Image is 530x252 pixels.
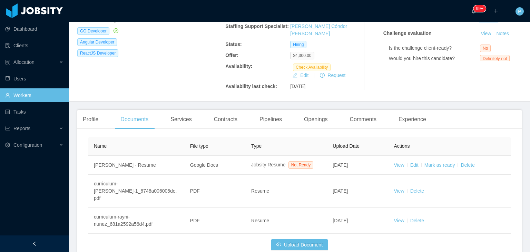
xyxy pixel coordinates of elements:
[225,52,238,58] b: Offer:
[394,188,404,194] a: View
[410,218,424,223] a: Delete
[114,28,118,33] i: icon: check-circle
[333,218,348,223] span: [DATE]
[94,143,107,149] span: Name
[185,208,246,234] td: PDF
[290,52,314,59] span: $4,300.00
[251,162,286,167] span: Jobsity Resume
[77,27,109,35] span: GO Developer
[88,156,185,175] td: [PERSON_NAME] - Resume
[389,45,480,52] div: Is the challenge client-ready?
[185,156,246,175] td: Google Docs
[493,30,512,38] button: Notes
[290,41,306,48] span: Hiring
[493,9,498,13] i: icon: plus
[393,110,432,129] div: Experience
[112,28,118,33] a: icon: check-circle
[480,45,491,52] span: No
[225,64,252,69] b: Availability:
[461,162,474,168] a: Delete
[410,188,424,194] a: Delete
[5,72,63,86] a: icon: robotUsers
[394,218,404,223] a: View
[290,23,347,36] a: [PERSON_NAME] Cóndor [PERSON_NAME]
[290,71,311,79] button: icon: editEdit
[5,60,10,65] i: icon: solution
[77,38,117,46] span: Angular Developer
[410,162,419,168] a: Edit
[389,55,480,62] div: Would you hire this candidate?
[383,30,432,36] strong: Challenge evaluation
[288,161,314,169] span: Not Ready
[344,110,382,129] div: Comments
[254,110,287,129] div: Pipelines
[290,84,305,89] span: [DATE]
[13,126,30,131] span: Reports
[333,162,348,168] span: [DATE]
[13,59,35,65] span: Allocation
[13,142,42,148] span: Configuration
[5,88,63,102] a: icon: userWorkers
[298,110,333,129] div: Openings
[271,239,328,250] button: icon: cloud-uploadUpload Document
[480,55,510,62] span: Definitely-not
[190,143,208,149] span: File type
[5,22,63,36] a: icon: pie-chartDashboard
[5,126,10,131] i: icon: line-chart
[225,41,242,47] b: Status:
[115,110,154,129] div: Documents
[165,110,197,129] div: Services
[424,162,455,168] a: Mark as ready
[394,162,404,168] a: View
[333,143,360,149] span: Upload Date
[251,218,269,223] span: Resume
[225,23,289,29] b: Staffing Support Specialist:
[394,143,410,149] span: Actions
[317,71,348,79] button: icon: exclamation-circleRequest
[77,110,104,129] div: Profile
[333,188,348,194] span: [DATE]
[518,7,521,16] span: P
[225,84,277,89] b: Availability last check:
[251,143,262,149] span: Type
[5,39,63,52] a: icon: auditClients
[88,208,185,234] td: curriculum-rayni-nunez_681a2592a56d4.pdf
[185,175,246,208] td: PDF
[471,9,476,13] i: icon: bell
[88,175,185,208] td: curriculum-[PERSON_NAME]-1_6748a006005de.pdf
[5,105,63,119] a: icon: profileTasks
[473,5,486,12] sup: 1739
[478,31,493,36] a: View
[5,143,10,147] i: icon: setting
[251,188,269,194] span: Resume
[77,49,118,57] span: ReactJS Developer
[208,110,243,129] div: Contracts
